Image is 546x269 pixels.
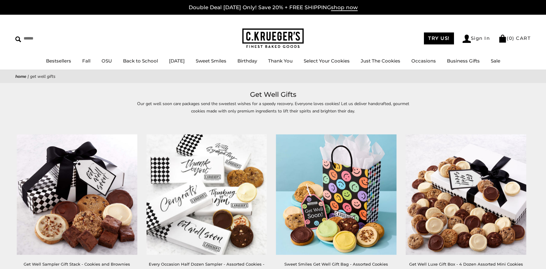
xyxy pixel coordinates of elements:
[24,262,130,267] a: Get Well Sampler Gift Stack - Cookies and Brownies
[268,58,293,64] a: Thank You
[123,58,158,64] a: Back to School
[331,4,358,11] span: shop now
[491,58,500,64] a: Sale
[132,100,414,114] p: Our get well soon care packages send the sweetest wishes for a speedy recovery. Everyone loves co...
[15,34,88,43] input: Search
[447,58,480,64] a: Business Gifts
[509,35,513,41] span: 0
[411,58,436,64] a: Occasions
[146,134,267,255] img: Every Occasion Half Dozen Sampler - Assorted Cookies - Select a Message
[15,74,26,79] a: Home
[498,35,531,41] a: (0) CART
[463,35,490,43] a: Sign In
[409,262,523,267] a: Get Well Luxe Gift Box - 4 Dozen Assorted Mini Cookies
[237,58,257,64] a: Birthday
[25,89,521,100] h1: Get Well Gifts
[304,58,350,64] a: Select Your Cookies
[82,58,90,64] a: Fall
[424,32,454,44] a: TRY US!
[169,58,185,64] a: [DATE]
[242,28,304,48] img: C.KRUEGER'S
[196,58,226,64] a: Sweet Smiles
[361,58,400,64] a: Just The Cookies
[102,58,112,64] a: OSU
[28,74,29,79] span: |
[406,134,526,255] img: Get Well Luxe Gift Box - 4 Dozen Assorted Mini Cookies
[498,35,507,43] img: Bag
[15,73,531,80] nav: breadcrumbs
[284,262,388,267] a: Sweet Smiles Get Well Gift Bag - Assorted Cookies
[276,134,397,255] img: Sweet Smiles Get Well Gift Bag - Assorted Cookies
[17,134,137,255] img: Get Well Sampler Gift Stack - Cookies and Brownies
[463,35,471,43] img: Account
[15,36,21,42] img: Search
[189,4,358,11] a: Double Deal [DATE] Only! Save 20% + FREE SHIPPINGshop now
[30,74,56,79] span: Get Well Gifts
[46,58,71,64] a: Bestsellers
